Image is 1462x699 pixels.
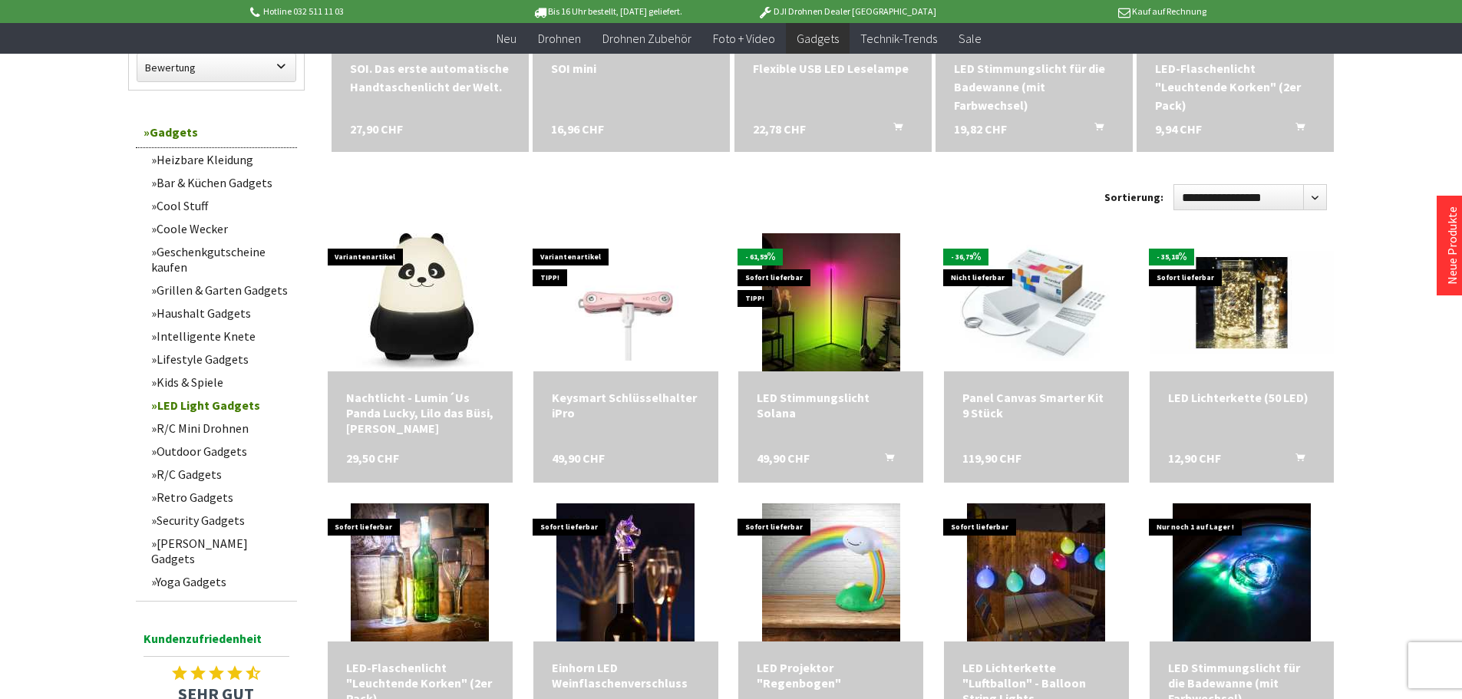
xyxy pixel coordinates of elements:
span: Drohnen Zubehör [602,31,691,46]
a: Technik-Trends [850,23,948,54]
div: Einhorn LED Weinflaschenverschluss [552,660,700,691]
span: Kundenzufriedenheit [144,628,289,657]
div: Panel Canvas Smarter Kit 9 Stück [962,390,1111,420]
button: In den Warenkorb [875,120,912,140]
a: Drohnen [527,23,592,54]
p: Bis 16 Uhr bestellt, [DATE] geliefert. [487,2,727,21]
span: Technik-Trends [860,31,937,46]
img: Panel Canvas Smarter Kit 9 Stück [944,245,1129,361]
p: Kauf auf Rechnung [967,2,1206,21]
span: 19,82 CHF [954,120,1007,138]
img: LED Stimmungslicht Solana [762,233,900,371]
a: LED Projektor "Regenbogen" 19,82 CHF In den Warenkorb [757,660,905,691]
span: 119,90 CHF [962,450,1021,466]
a: Security Gadgets [144,509,297,532]
img: Keysmart Schlüsselhalter iPro [533,245,718,361]
div: Keysmart Schlüsselhalter iPro [552,390,700,420]
div: LED Lichterkette (50 LED) [1168,390,1316,405]
img: LED Stimmungslicht für die Badewanne (mit Farbwechsel) [1173,503,1311,641]
a: SOI mini 16,96 CHF [551,59,711,77]
button: In den Warenkorb [1076,120,1113,140]
span: Foto + Video [713,31,775,46]
a: Coole Wecker [144,217,297,240]
a: Gadgets [786,23,850,54]
a: Lifestyle Gadgets [144,348,297,371]
span: 27,90 CHF [350,120,403,138]
a: Geschenkgutscheine kaufen [144,240,297,279]
div: LED Stimmungslicht für die Badewanne (mit Farbwechsel) [954,59,1114,114]
button: In den Warenkorb [1277,450,1314,470]
a: LED Stimmungslicht Solana 49,90 CHF In den Warenkorb [757,390,905,420]
a: Nachtlicht - Lumin´Us Panda Lucky, Lilo das Büsi, [PERSON_NAME] 29,50 CHF [346,390,494,436]
a: LED-Flaschenlicht "Leuchtende Korken" (2er Pack) 9,94 CHF In den Warenkorb [1155,59,1315,114]
button: In den Warenkorb [1277,120,1314,140]
a: Cool Stuff [144,194,297,217]
span: 9,94 CHF [1155,120,1202,138]
div: SOI mini [551,59,711,77]
a: Gadgets [136,117,297,148]
span: 49,90 CHF [757,450,810,466]
a: Foto + Video [702,23,786,54]
p: DJI Drohnen Dealer [GEOGRAPHIC_DATA] [727,2,966,21]
span: 22,78 CHF [753,120,806,138]
span: 29,50 CHF [346,450,399,466]
div: LED Stimmungslicht Solana [757,390,905,420]
a: SOI. Das erste automatische Handtaschenlicht der Welt. 27,90 CHF [350,59,510,96]
img: LED-Flaschenlicht "Leuchtende Korken" (2er Pack) [351,503,489,641]
button: In den Warenkorb [866,450,903,470]
img: Einhorn LED Weinflaschenverschluss [556,503,695,641]
a: Keysmart Schlüsselhalter iPro 49,90 CHF [552,390,700,420]
div: Nachtlicht - Lumin´Us Panda Lucky, Lilo das Büsi, [PERSON_NAME] [346,390,494,436]
a: Heizbare Kleidung [144,148,297,171]
span: 16,96 CHF [551,120,604,138]
img: LED Projektor "Regenbogen" [762,503,900,641]
img: LED Lichterkette (50 LED) [1150,251,1335,355]
a: Kids & Spiele [144,371,297,394]
a: Outdoor Gadgets [144,440,297,463]
a: R/C Gadgets [144,463,297,486]
label: Bewertung [137,54,295,81]
a: Einhorn LED Weinflaschenverschluss 21,92 CHF In den Warenkorb [552,660,700,691]
div: Flexible USB LED Leselampe [753,59,913,77]
a: Bar & Küchen Gadgets [144,171,297,194]
span: Sale [959,31,982,46]
a: Panel Canvas Smarter Kit 9 Stück 119,90 CHF [962,390,1111,420]
span: Drohnen [538,31,581,46]
a: [PERSON_NAME] Gadgets [144,532,297,570]
span: Neu [497,31,516,46]
a: Sale [948,23,992,54]
span: Gadgets [797,31,839,46]
span: 12,90 CHF [1168,450,1221,466]
a: Flexible USB LED Leselampe 22,78 CHF In den Warenkorb [753,59,913,77]
label: Sortierung: [1104,185,1163,209]
a: Neu [486,23,527,54]
span: 49,90 CHF [552,450,605,466]
p: Hotline 032 511 11 03 [248,2,487,21]
a: LED Stimmungslicht für die Badewanne (mit Farbwechsel) 19,82 CHF In den Warenkorb [954,59,1114,114]
div: LED-Flaschenlicht "Leuchtende Korken" (2er Pack) [1155,59,1315,114]
a: Retro Gadgets [144,486,297,509]
a: Yoga Gadgets [144,570,297,593]
a: Drohnen Zubehör [592,23,702,54]
a: LED Lichterkette (50 LED) 12,90 CHF In den Warenkorb [1168,390,1316,405]
a: Intelligente Knete [144,325,297,348]
div: LED Projektor "Regenbogen" [757,660,905,691]
a: LED Light Gadgets [144,394,297,417]
img: LED Lichterkette "Luftballon" - Balloon String Lights [967,503,1105,641]
div: SOI. Das erste automatische Handtaschenlicht der Welt. [350,59,510,96]
a: Haushalt Gadgets [144,302,297,325]
a: Neue Produkte [1444,206,1460,285]
img: Nachtlicht - Lumin´Us Panda Lucky, Lilo das Büsi, Basil der Hase [356,233,484,371]
a: Grillen & Garten Gadgets [144,279,297,302]
a: R/C Mini Drohnen [144,417,297,440]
